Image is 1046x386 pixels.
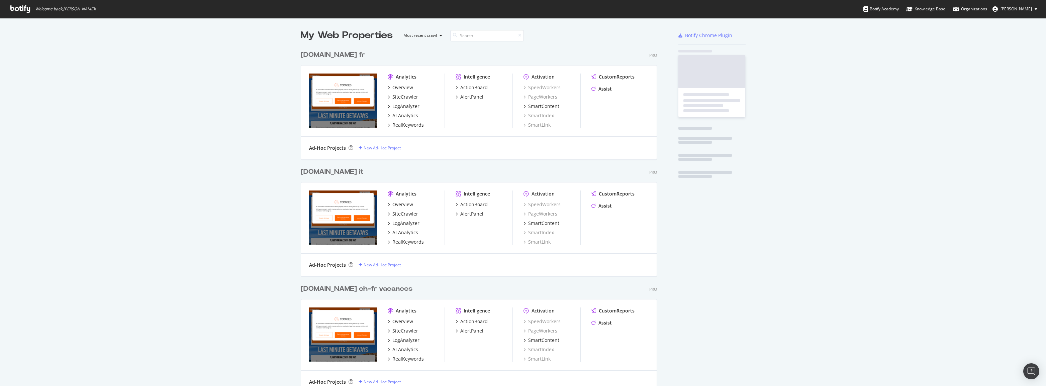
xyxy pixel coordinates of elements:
[388,103,419,110] a: LogAnalyzer
[460,211,483,217] div: AlertPanel
[301,50,368,60] a: [DOMAIN_NAME] fr
[392,122,424,128] div: RealKeywords
[309,190,377,245] img: easyjet.com/it
[599,307,635,314] div: CustomReports
[528,337,559,344] div: SmartContent
[396,190,416,197] div: Analytics
[456,328,483,334] a: AlertPanel
[388,356,424,362] a: RealKeywords
[456,84,488,91] a: ActionBoard
[524,201,561,208] a: SpeedWorkers
[464,190,490,197] div: Intelligence
[388,220,419,227] a: LogAnalyzer
[388,328,418,334] a: SiteCrawler
[464,307,490,314] div: Intelligence
[388,211,418,217] a: SiteCrawler
[528,220,559,227] div: SmartContent
[524,122,551,128] div: SmartLink
[392,318,413,325] div: Overview
[392,328,418,334] div: SiteCrawler
[364,145,401,151] div: New Ad-Hoc Project
[524,356,551,362] a: SmartLink
[359,145,401,151] a: New Ad-Hoc Project
[524,229,554,236] a: SmartIndex
[1001,6,1032,12] span: Jonathan Bowles
[403,33,437,37] div: Most recent crawl
[524,220,559,227] a: SmartContent
[987,4,1043,14] button: [PERSON_NAME]
[532,74,555,80] div: Activation
[309,262,346,268] div: Ad-Hoc Projects
[524,239,551,245] a: SmartLink
[359,379,401,385] a: New Ad-Hoc Project
[460,201,488,208] div: ActionBoard
[678,32,732,39] a: Botify Chrome Plugin
[524,346,554,353] a: SmartIndex
[388,337,419,344] a: LogAnalyzer
[599,74,635,80] div: CustomReports
[456,211,483,217] a: AlertPanel
[364,262,401,268] div: New Ad-Hoc Project
[388,84,413,91] a: Overview
[863,6,899,12] div: Botify Academy
[388,201,413,208] a: Overview
[591,190,635,197] a: CustomReports
[392,201,413,208] div: Overview
[524,112,554,119] a: SmartIndex
[524,94,557,100] div: PageWorkers
[301,50,365,60] div: [DOMAIN_NAME] fr
[364,379,401,385] div: New Ad-Hoc Project
[591,307,635,314] a: CustomReports
[524,211,557,217] div: PageWorkers
[524,337,559,344] a: SmartContent
[392,112,418,119] div: AI Analytics
[649,52,657,58] div: Pro
[649,169,657,175] div: Pro
[392,103,419,110] div: LogAnalyzer
[309,145,346,151] div: Ad-Hoc Projects
[35,6,96,12] span: Welcome back, [PERSON_NAME] !
[388,318,413,325] a: Overview
[456,201,488,208] a: ActionBoard
[388,122,424,128] a: RealKeywords
[359,262,401,268] a: New Ad-Hoc Project
[388,229,418,236] a: AI Analytics
[392,220,419,227] div: LogAnalyzer
[598,203,612,209] div: Assist
[301,284,415,294] a: [DOMAIN_NAME] ch-fr vacances
[906,6,945,12] div: Knowledge Base
[460,84,488,91] div: ActionBoard
[591,86,612,92] a: Assist
[591,319,612,326] a: Assist
[460,318,488,325] div: ActionBoard
[528,103,559,110] div: SmartContent
[309,379,346,385] div: Ad-Hoc Projects
[392,229,418,236] div: AI Analytics
[309,307,377,362] img: easyjet.com/pt
[396,307,416,314] div: Analytics
[456,94,483,100] a: AlertPanel
[460,94,483,100] div: AlertPanel
[388,346,418,353] a: AI Analytics
[524,84,561,91] a: SpeedWorkers
[392,239,424,245] div: RealKeywords
[524,318,561,325] div: SpeedWorkers
[398,30,445,41] button: Most recent crawl
[598,319,612,326] div: Assist
[301,167,364,177] div: [DOMAIN_NAME] it
[309,74,377,128] img: easyjet.com/fr
[388,94,418,100] a: SiteCrawler
[392,84,413,91] div: Overview
[392,346,418,353] div: AI Analytics
[685,32,732,39] div: Botify Chrome Plugin
[524,328,557,334] a: PageWorkers
[532,190,555,197] div: Activation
